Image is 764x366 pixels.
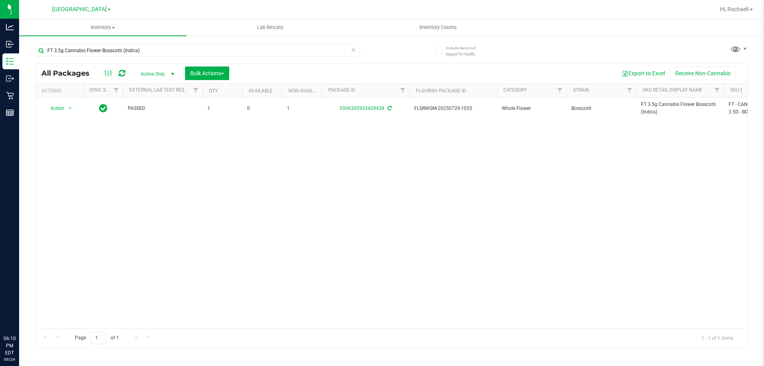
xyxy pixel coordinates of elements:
button: Bulk Actions [185,67,229,80]
span: Hi, Rachael! [720,6,749,12]
a: Filter [711,84,724,97]
a: Lab Results [187,19,354,36]
a: Filter [623,84,636,97]
span: 1 [287,105,317,112]
span: Page of 1 [68,332,125,344]
a: Sync Status [90,87,120,93]
span: Include items not tagged for facility [446,45,485,57]
span: Bulk Actions [190,70,224,76]
span: Bosscotti [571,105,631,112]
span: FLSRWGM-20250729-1055 [414,105,492,112]
span: In Sync [99,103,107,114]
inline-svg: Inbound [6,40,14,48]
inline-svg: Analytics [6,23,14,31]
span: Sync from Compliance System [386,106,392,111]
a: Non-Available [288,88,324,94]
a: Package ID [328,87,355,93]
span: Clear [351,45,356,55]
a: Available [249,88,273,94]
span: [GEOGRAPHIC_DATA] [52,6,107,13]
a: Filter [110,84,123,97]
span: Inventory [19,24,187,31]
a: External Lab Test Result [129,87,192,93]
span: select [65,103,75,114]
p: 06:10 PM EDT [4,335,16,356]
a: Inventory Counts [354,19,522,36]
a: Strain [573,87,589,93]
span: Action [43,103,65,114]
inline-svg: Inventory [6,57,14,65]
input: Search Package ID, Item Name, SKU, Lot or Part Number... [35,45,360,57]
button: Export to Excel [617,67,670,80]
a: SKU Name [730,87,754,93]
span: 1 - 1 of 1 items [695,332,740,344]
a: Filter [189,84,203,97]
span: All Packages [41,69,97,78]
a: Sku Retail Display Name [643,87,702,93]
span: Inventory Counts [409,24,468,31]
input: 1 [91,332,105,344]
a: Flourish Package ID [416,88,466,94]
a: Filter [554,84,567,97]
a: Category [503,87,527,93]
inline-svg: Outbound [6,74,14,82]
a: Qty [209,88,218,94]
a: 0596302953429438 [340,106,384,111]
a: Filter [396,84,409,97]
div: Actions [41,88,80,94]
inline-svg: Retail [6,92,14,100]
inline-svg: Reports [6,109,14,117]
span: 0 [247,105,277,112]
span: Lab Results [246,24,294,31]
a: Inventory [19,19,187,36]
span: 1 [207,105,238,112]
p: 09/24 [4,356,16,362]
iframe: Resource center [8,302,32,326]
span: FT 3.5g Cannabis Flower Bosscotti (Indica) [641,101,719,116]
span: PASSED [128,105,198,112]
button: Receive Non-Cannabis [670,67,736,80]
span: Whole Flower [502,105,562,112]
